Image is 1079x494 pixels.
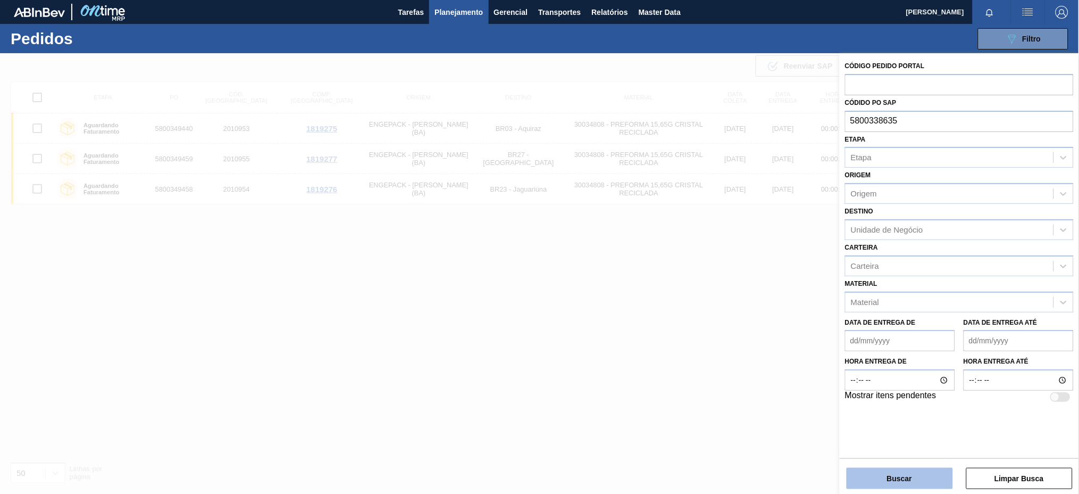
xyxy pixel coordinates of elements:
input: dd/mm/yyyy [964,330,1074,351]
label: Data de Entrega de [845,319,916,326]
span: Gerencial [494,6,528,19]
div: Origem [851,190,877,199]
label: Material [845,280,877,287]
span: Relatórios [591,6,628,19]
label: Código Pedido Portal [845,62,925,70]
span: Master Data [639,6,681,19]
img: userActions [1022,6,1034,19]
div: Carteira [851,261,879,270]
input: dd/mm/yyyy [845,330,955,351]
span: Planejamento [434,6,483,19]
span: Tarefas [398,6,424,19]
button: Notificações [973,5,1007,20]
label: Origem [845,171,871,179]
img: Logout [1056,6,1068,19]
label: Códido PO SAP [845,99,897,106]
label: Hora entrega de [845,354,955,369]
label: Hora entrega até [964,354,1074,369]
span: Filtro [1023,35,1041,43]
label: Etapa [845,136,866,143]
div: Unidade de Negócio [851,225,923,234]
h1: Pedidos [11,32,171,45]
img: TNhmsLtSVTkK8tSr43FrP2fwEKptu5GPRR3wAAAABJRU5ErkJggg== [14,7,65,17]
label: Destino [845,208,873,215]
label: Carteira [845,244,878,251]
button: Filtro [978,28,1068,50]
div: Material [851,298,879,307]
div: Etapa [851,153,872,162]
label: Mostrar itens pendentes [845,391,936,404]
span: Transportes [538,6,581,19]
label: Data de Entrega até [964,319,1038,326]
